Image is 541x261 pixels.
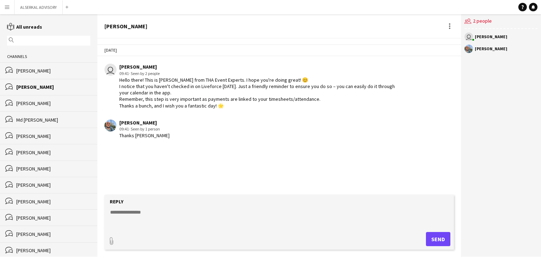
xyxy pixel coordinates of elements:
[119,70,395,77] div: 09:41
[16,182,90,188] div: [PERSON_NAME]
[465,14,537,29] div: 2 people
[16,247,90,254] div: [PERSON_NAME]
[110,198,124,205] label: Reply
[119,132,170,139] div: Thanks [PERSON_NAME]
[475,47,507,51] div: [PERSON_NAME]
[16,231,90,237] div: [PERSON_NAME]
[16,198,90,205] div: [PERSON_NAME]
[119,120,170,126] div: [PERSON_NAME]
[16,149,90,156] div: [PERSON_NAME]
[119,64,395,70] div: [PERSON_NAME]
[16,84,90,90] div: [PERSON_NAME]
[475,35,507,39] div: [PERSON_NAME]
[16,215,90,221] div: [PERSON_NAME]
[16,133,90,139] div: [PERSON_NAME]
[129,71,160,76] span: · Seen by 2 people
[16,68,90,74] div: [PERSON_NAME]
[426,232,450,246] button: Send
[119,126,170,132] div: 09:41
[16,100,90,106] div: [PERSON_NAME]
[104,23,147,29] div: [PERSON_NAME]
[16,117,90,123] div: Md [PERSON_NAME]
[15,0,63,14] button: ALSERKAL ADVISORY
[7,24,42,30] a: All unreads
[97,44,461,56] div: [DATE]
[129,126,160,132] span: · Seen by 1 person
[119,77,395,109] div: Hello there! This is [PERSON_NAME] from THA Event Experts. I hope you're doing great! 😊 I notice ...
[16,166,90,172] div: [PERSON_NAME]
